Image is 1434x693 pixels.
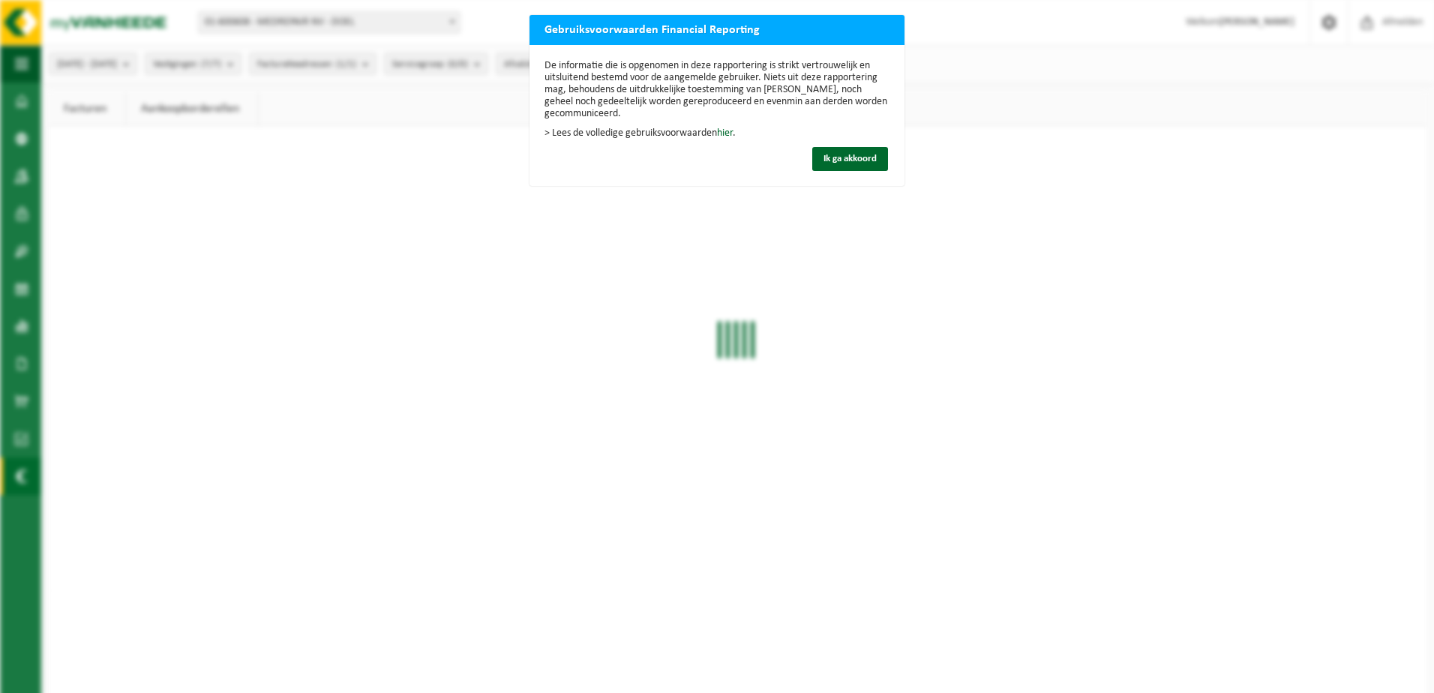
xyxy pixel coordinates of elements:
[823,154,877,163] span: Ik ga akkoord
[717,127,733,139] a: hier
[544,127,889,139] p: > Lees de volledige gebruiksvoorwaarden .
[544,60,889,120] p: De informatie die is opgenomen in deze rapportering is strikt vertrouwelijk en uitsluitend bestem...
[812,147,888,171] button: Ik ga akkoord
[529,15,775,43] h2: Gebruiksvoorwaarden Financial Reporting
